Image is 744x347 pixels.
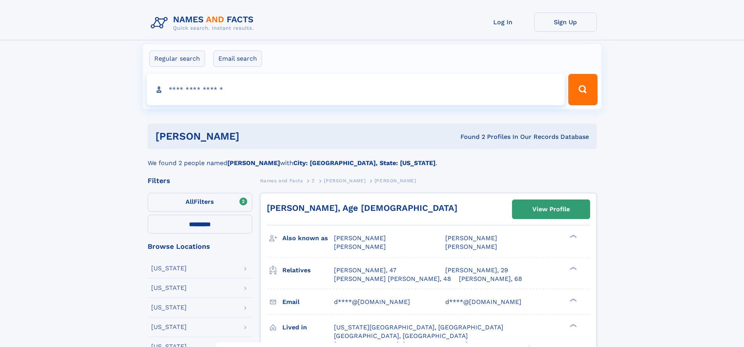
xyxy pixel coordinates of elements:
h1: [PERSON_NAME] [155,131,350,141]
h3: Relatives [282,264,334,277]
div: [US_STATE] [151,265,187,271]
a: View Profile [512,200,590,219]
div: [US_STATE] [151,285,187,291]
div: ❯ [568,266,577,271]
a: [PERSON_NAME], Age [DEMOGRAPHIC_DATA] [267,203,457,213]
span: [PERSON_NAME] [445,234,497,242]
button: Search Button [568,74,597,105]
div: Filters [148,177,252,184]
b: [PERSON_NAME] [227,159,280,167]
label: Email search [213,50,262,67]
h3: Also known as [282,232,334,245]
a: Z [312,176,315,185]
h3: Email [282,295,334,309]
a: Log In [472,13,534,32]
span: [PERSON_NAME] [375,178,416,183]
span: [PERSON_NAME] [445,243,497,250]
div: [US_STATE] [151,304,187,311]
div: [US_STATE] [151,324,187,330]
a: [PERSON_NAME] [PERSON_NAME], 48 [334,275,451,283]
div: ❯ [568,323,577,328]
span: [PERSON_NAME] [324,178,366,183]
span: Z [312,178,315,183]
div: ❯ [568,297,577,302]
span: [US_STATE][GEOGRAPHIC_DATA], [GEOGRAPHIC_DATA] [334,324,503,331]
label: Filters [148,193,252,212]
div: We found 2 people named with . [148,149,597,168]
span: [PERSON_NAME] [334,234,386,242]
div: ❯ [568,234,577,239]
div: View Profile [532,200,570,218]
a: Sign Up [534,13,597,32]
div: Found 2 Profiles In Our Records Database [350,133,589,141]
a: Names and Facts [260,176,303,185]
img: Logo Names and Facts [148,13,260,34]
a: [PERSON_NAME], 47 [334,266,396,275]
a: [PERSON_NAME], 68 [459,275,522,283]
label: Regular search [149,50,205,67]
span: [PERSON_NAME] [334,243,386,250]
a: [PERSON_NAME] [324,176,366,185]
b: City: [GEOGRAPHIC_DATA], State: [US_STATE] [293,159,435,167]
span: [GEOGRAPHIC_DATA], [GEOGRAPHIC_DATA] [334,332,468,340]
div: Browse Locations [148,243,252,250]
h3: Lived in [282,321,334,334]
a: [PERSON_NAME], 29 [445,266,508,275]
input: search input [147,74,565,105]
span: All [186,198,194,205]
